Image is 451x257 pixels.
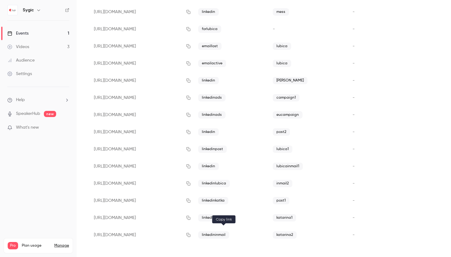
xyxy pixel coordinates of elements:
span: - [353,96,355,100]
span: - [353,181,355,186]
h6: Sygic [23,7,34,13]
span: post1 [273,197,289,204]
span: - [353,113,355,117]
div: Videos [7,44,29,50]
span: linkedininmail [198,231,229,239]
div: Audience [7,57,35,63]
span: - [353,233,355,237]
span: linkedinkatka [198,197,228,204]
span: - [353,216,355,220]
span: - [353,10,355,14]
div: Settings [7,71,32,77]
span: new [44,111,56,117]
div: [URL][DOMAIN_NAME] [89,226,193,244]
div: [URL][DOMAIN_NAME] [89,175,193,192]
div: [URL][DOMAIN_NAME] [89,3,193,21]
div: [URL][DOMAIN_NAME] [89,106,193,123]
div: [URL][DOMAIN_NAME] [89,38,193,55]
span: [PERSON_NAME] [273,77,307,84]
span: - [353,44,355,48]
span: Pro [8,242,18,249]
span: emaillost [198,43,222,50]
div: [URL][DOMAIN_NAME] [89,89,193,106]
span: linkedin [198,163,219,170]
span: inmail2 [273,180,292,187]
div: [URL][DOMAIN_NAME] [89,209,193,226]
span: Help [16,97,25,103]
span: katarina1 [273,214,296,221]
span: katarina2 [273,231,297,239]
span: linkedin [198,8,219,16]
span: eucampaign [273,111,303,119]
a: SpeakerHub [16,111,40,117]
span: linkedinads [198,111,225,119]
span: - [353,78,355,83]
span: - [353,164,355,168]
span: emailactive [198,60,226,67]
span: Plan usage [22,243,51,248]
span: mess [273,8,289,16]
a: Manage [54,243,69,248]
iframe: Noticeable Trigger [62,125,69,130]
div: [URL][DOMAIN_NAME] [89,21,193,38]
span: - [353,61,355,66]
span: linkedinlubica [198,180,230,187]
span: linkedin [198,128,219,136]
div: [URL][DOMAIN_NAME] [89,158,193,175]
span: post2 [273,128,290,136]
span: linkedin [198,77,219,84]
li: help-dropdown-opener [7,97,69,103]
div: [URL][DOMAIN_NAME] [89,141,193,158]
div: Events [7,30,29,36]
img: Sygic [8,5,17,15]
span: - [273,27,275,31]
span: linkedinads [198,94,225,101]
span: What's new [16,124,39,131]
span: lubicainmail1 [273,163,303,170]
span: forlubica [198,25,221,33]
div: [URL][DOMAIN_NAME] [89,123,193,141]
span: campaign1 [273,94,299,101]
span: lubica1 [273,146,292,153]
span: linkedinpost [198,146,227,153]
span: - [353,130,355,134]
div: [URL][DOMAIN_NAME] [89,55,193,72]
div: [URL][DOMAIN_NAME] [89,72,193,89]
span: - [353,147,355,151]
div: [URL][DOMAIN_NAME] [89,192,193,209]
span: - [353,27,355,31]
span: linkedininmail [198,214,229,221]
span: lubica [273,43,291,50]
span: lubica [273,60,291,67]
span: - [353,198,355,203]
